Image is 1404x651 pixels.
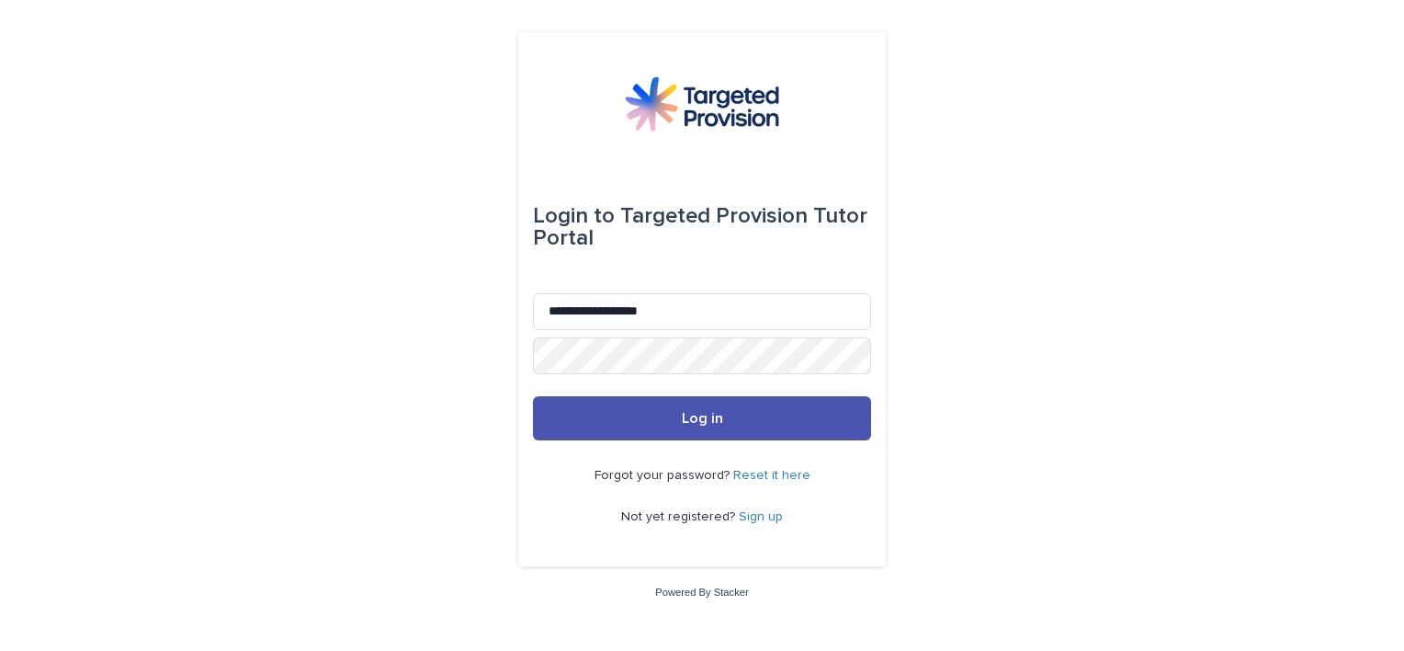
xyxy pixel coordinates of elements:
[682,411,723,426] span: Log in
[655,587,748,598] a: Powered By Stacker
[739,510,783,523] a: Sign up
[533,190,871,264] div: Targeted Provision Tutor Portal
[733,469,810,482] a: Reset it here
[625,76,779,131] img: M5nRWzHhSzIhMunXDL62
[621,510,739,523] span: Not yet registered?
[533,205,615,227] span: Login to
[594,469,733,482] span: Forgot your password?
[533,396,871,440] button: Log in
